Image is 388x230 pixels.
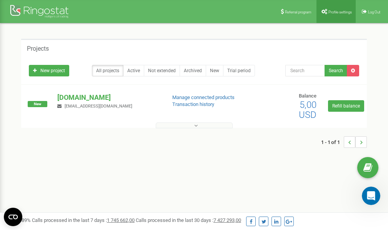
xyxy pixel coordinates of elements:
u: 1 745 662,00 [107,217,135,223]
a: Active [123,65,144,76]
a: Not extended [144,65,180,76]
u: 7 427 293,00 [213,217,241,223]
h5: Projects [27,45,49,52]
span: Calls processed in the last 30 days : [136,217,241,223]
span: Calls processed in the last 7 days : [32,217,135,223]
nav: ... [321,129,367,156]
a: Archived [180,65,206,76]
span: Log Out [368,10,380,14]
a: New [206,65,223,76]
span: 1 - 1 of 1 [321,136,344,148]
a: Manage connected products [172,94,235,100]
span: 5,00 USD [299,99,316,120]
input: Search [285,65,325,76]
p: [DOMAIN_NAME] [57,93,160,103]
button: Search [325,65,347,76]
span: Referral program [285,10,311,14]
button: Open CMP widget [4,208,22,226]
span: Balance [299,93,316,99]
span: New [28,101,47,107]
a: New project [29,65,69,76]
a: Transaction history [172,101,214,107]
iframe: Intercom live chat [362,187,380,205]
span: [EMAIL_ADDRESS][DOMAIN_NAME] [65,104,132,109]
a: Refill balance [328,100,364,112]
a: Trial period [223,65,255,76]
a: All projects [92,65,123,76]
span: Profile settings [328,10,352,14]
